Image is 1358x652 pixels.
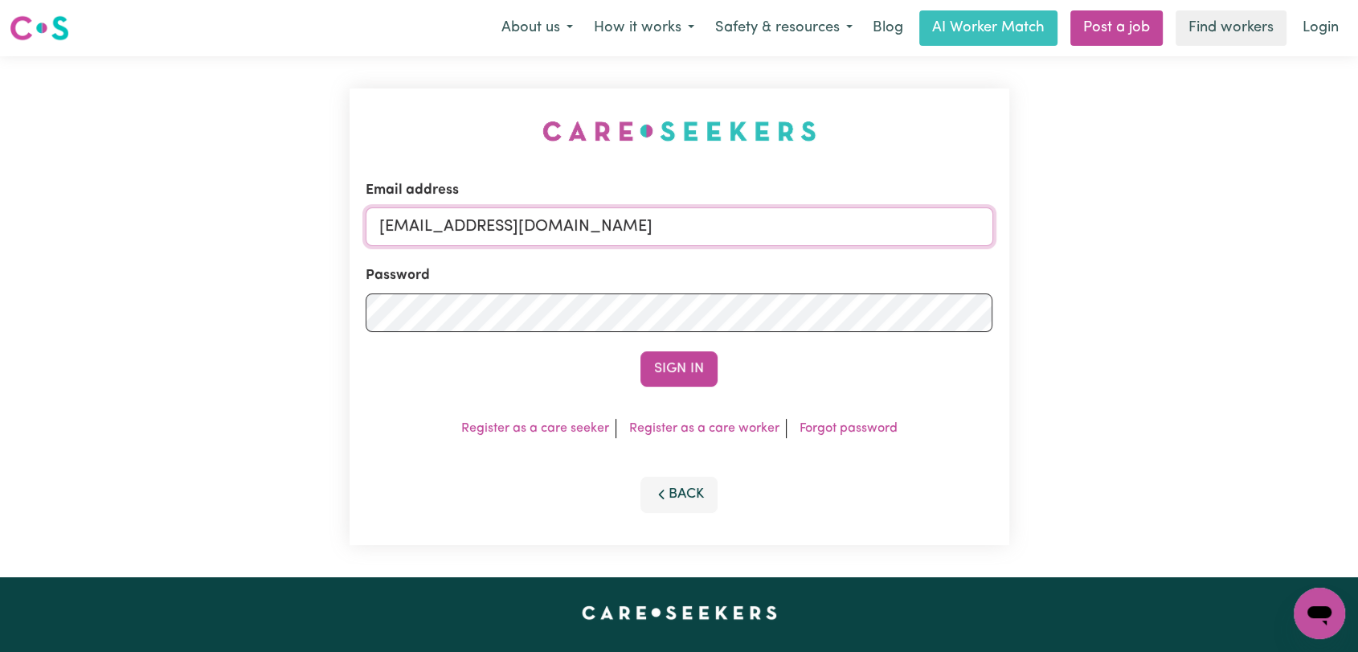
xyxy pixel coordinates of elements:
a: AI Worker Match [919,10,1057,46]
input: Email address [366,207,993,246]
a: Careseekers home page [582,606,777,619]
a: Register as a care seeker [461,422,609,435]
label: Password [366,265,430,286]
a: Blog [863,10,913,46]
a: Find workers [1176,10,1286,46]
button: About us [491,11,583,45]
a: Careseekers logo [10,10,69,47]
button: Sign In [640,351,718,387]
a: Login [1293,10,1348,46]
iframe: Button to launch messaging window [1294,588,1345,639]
button: Safety & resources [705,11,863,45]
button: How it works [583,11,705,45]
label: Email address [366,180,459,201]
a: Register as a care worker [629,422,779,435]
a: Forgot password [800,422,898,435]
button: Back [640,477,718,512]
img: Careseekers logo [10,14,69,43]
a: Post a job [1070,10,1163,46]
